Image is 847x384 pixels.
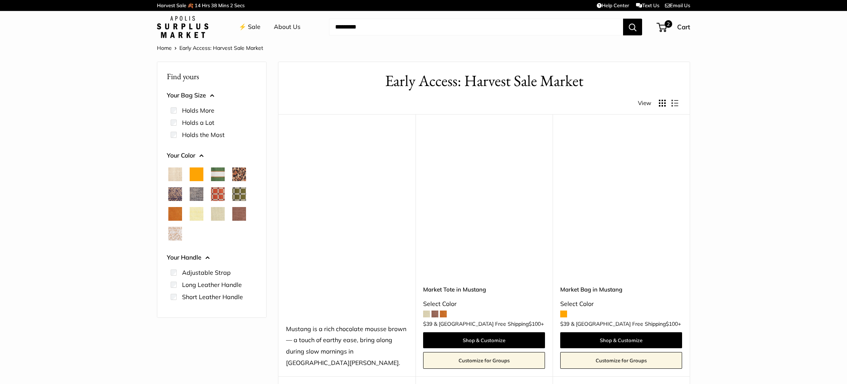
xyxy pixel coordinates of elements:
[665,2,690,8] a: Email Us
[560,285,682,294] a: Market Bag in Mustang
[636,2,659,8] a: Text Us
[638,98,651,108] span: View
[659,100,666,107] button: Display products as grid
[168,207,182,221] button: Cognac
[167,69,257,84] p: Find yours
[434,321,544,327] span: & [GEOGRAPHIC_DATA] Free Shipping +
[560,352,682,369] a: Customize for Groups
[168,167,182,181] button: Natural
[423,332,545,348] a: Shop & Customize
[423,320,432,327] span: $39
[560,298,682,310] div: Select Color
[157,43,263,53] nav: Breadcrumb
[234,2,245,8] span: Secs
[232,207,246,221] button: Mustang
[211,167,225,181] button: Court Green
[182,118,214,127] label: Holds a Lot
[167,252,257,263] button: Your Handle
[182,292,243,301] label: Short Leather Handle
[423,298,545,310] div: Select Color
[665,20,672,28] span: 2
[211,2,217,8] span: 38
[167,90,257,101] button: Your Bag Size
[329,19,623,35] input: Search...
[560,320,569,327] span: $39
[157,45,172,51] a: Home
[211,187,225,201] button: Chenille Window Brick
[232,167,246,181] button: Cheetah
[571,321,681,327] span: & [GEOGRAPHIC_DATA] Free Shipping +
[560,133,682,255] a: Market Bag in MustangMarket Bag in Mustang
[529,320,541,327] span: $100
[671,100,678,107] button: Display products as list
[157,16,208,38] img: Apolis: Surplus Market
[182,268,231,277] label: Adjustable Strap
[168,187,182,201] button: Blue Porcelain
[560,332,682,348] a: Shop & Customize
[623,19,642,35] button: Search
[232,187,246,201] button: Chenille Window Sage
[677,23,690,31] span: Cart
[168,227,182,241] button: White Porcelain
[423,133,545,255] a: Market Tote in MustangMarket Tote in Mustang
[657,21,690,33] a: 2 Cart
[423,285,545,294] a: Market Tote in Mustang
[423,352,545,369] a: Customize for Groups
[182,130,225,139] label: Holds the Most
[286,323,408,369] div: Mustang is a rich chocolate mousse brown — a touch of earthy ease, bring along during slow mornin...
[190,187,203,201] button: Chambray
[666,320,678,327] span: $100
[190,207,203,221] button: Daisy
[218,2,229,8] span: Mins
[179,45,263,51] span: Early Access: Harvest Sale Market
[167,150,257,161] button: Your Color
[239,21,260,33] a: ⚡️ Sale
[182,106,214,115] label: Holds More
[274,21,300,33] a: About Us
[190,167,203,181] button: Orange
[195,2,201,8] span: 14
[182,280,242,289] label: Long Leather Handle
[597,2,629,8] a: Help Center
[230,2,233,8] span: 2
[290,70,678,92] h1: Early Access: Harvest Sale Market
[211,207,225,221] button: Mint Sorbet
[202,2,210,8] span: Hrs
